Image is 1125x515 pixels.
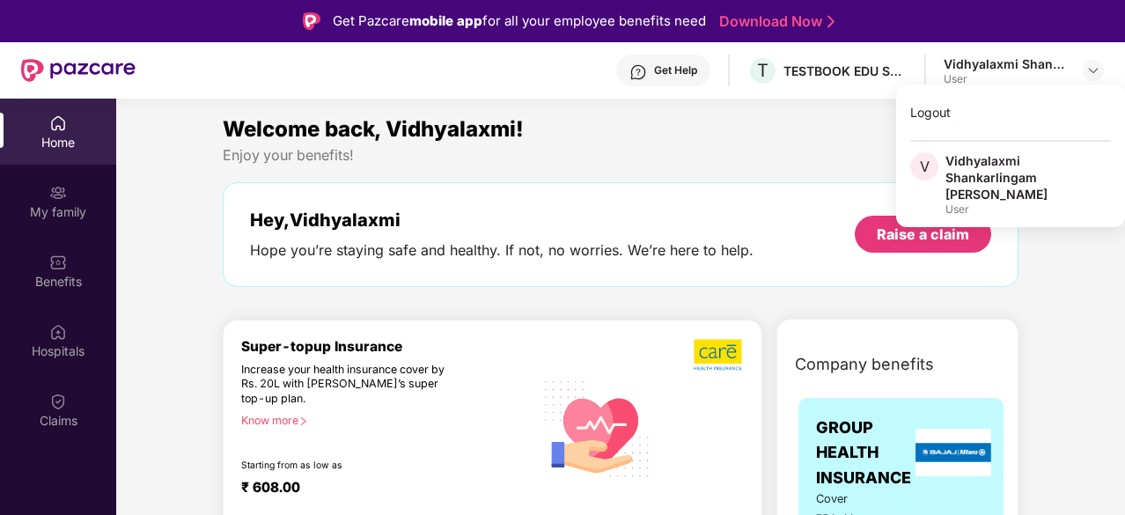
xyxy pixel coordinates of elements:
img: svg+xml;base64,PHN2ZyBpZD0iSG9zcGl0YWxzIiB4bWxucz0iaHR0cDovL3d3dy53My5vcmcvMjAwMC9zdmciIHdpZHRoPS... [49,323,67,341]
div: Raise a claim [877,224,969,244]
a: Download Now [719,12,829,31]
img: svg+xml;base64,PHN2ZyBpZD0iSGVscC0zMngzMiIgeG1sbnM9Imh0dHA6Ly93d3cudzMub3JnLzIwMDAvc3ZnIiB3aWR0aD... [629,63,647,81]
div: User [944,72,1067,86]
div: Logout [896,95,1125,129]
div: Increase your health insurance cover by Rs. 20L with [PERSON_NAME]’s super top-up plan. [241,363,459,407]
span: GROUP HEALTH INSURANCE [816,416,911,490]
div: Vidhyalaxmi Shankarlingam [PERSON_NAME] [945,152,1111,202]
img: New Pazcare Logo [21,59,136,82]
div: Vidhyalaxmi Shankarlingam [PERSON_NAME] [944,55,1067,72]
span: Welcome back, Vidhyalaxmi! [223,116,524,142]
div: Starting from as low as [241,460,460,472]
img: insurerLogo [915,429,991,476]
img: Logo [303,12,320,30]
span: Cover [816,490,880,508]
div: User [945,202,1111,217]
strong: mobile app [409,12,482,29]
div: TESTBOOK EDU SOLUTIONS PRIVATE LIMITED [783,63,907,79]
span: right [298,416,308,426]
div: Enjoy your benefits! [223,146,1018,165]
img: svg+xml;base64,PHN2ZyB4bWxucz0iaHR0cDovL3d3dy53My5vcmcvMjAwMC9zdmciIHhtbG5zOnhsaW5rPSJodHRwOi8vd3... [534,364,660,491]
div: Know more [241,414,524,426]
img: svg+xml;base64,PHN2ZyBpZD0iSG9tZSIgeG1sbnM9Imh0dHA6Ly93d3cudzMub3JnLzIwMDAvc3ZnIiB3aWR0aD0iMjAiIG... [49,114,67,132]
span: V [920,156,930,177]
span: Company benefits [795,352,934,377]
div: ₹ 608.00 [241,479,517,500]
img: b5dec4f62d2307b9de63beb79f102df3.png [694,338,744,372]
div: Get Pazcare for all your employee benefits need [333,11,706,32]
div: Hey, Vidhyalaxmi [250,210,754,231]
img: svg+xml;base64,PHN2ZyBpZD0iRHJvcGRvd24tMzJ4MzIiIHhtbG5zPSJodHRwOi8vd3d3LnczLm9yZy8yMDAwL3N2ZyIgd2... [1086,63,1100,77]
span: T [757,60,768,81]
img: Stroke [827,12,835,31]
img: svg+xml;base64,PHN2ZyBpZD0iQmVuZWZpdHMiIHhtbG5zPSJodHRwOi8vd3d3LnczLm9yZy8yMDAwL3N2ZyIgd2lkdGg9Ij... [49,254,67,271]
img: svg+xml;base64,PHN2ZyBpZD0iQ2xhaW0iIHhtbG5zPSJodHRwOi8vd3d3LnczLm9yZy8yMDAwL3N2ZyIgd2lkdGg9IjIwIi... [49,393,67,410]
div: Get Help [654,63,697,77]
div: Hope you’re staying safe and healthy. If not, no worries. We’re here to help. [250,241,754,260]
img: svg+xml;base64,PHN2ZyB3aWR0aD0iMjAiIGhlaWdodD0iMjAiIHZpZXdCb3g9IjAgMCAyMCAyMCIgZmlsbD0ibm9uZSIgeG... [49,184,67,202]
div: Super-topup Insurance [241,338,534,355]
